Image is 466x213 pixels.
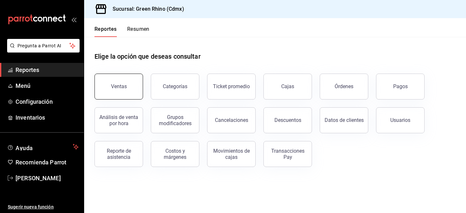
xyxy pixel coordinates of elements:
div: Transacciones Pay [268,148,308,160]
h3: Sucursal: Green Rhino (Cdmx) [107,5,184,13]
div: Costos y márgenes [155,148,195,160]
button: Reportes [94,26,117,37]
button: Datos de clientes [320,107,368,133]
div: Cancelaciones [215,117,248,123]
button: Pregunta a Parrot AI [7,39,80,53]
button: Análisis de venta por hora [94,107,143,133]
div: Categorías [163,83,187,89]
button: Movimientos de cajas [207,141,256,167]
button: Transacciones Pay [263,141,312,167]
button: Órdenes [320,74,368,100]
button: Categorías [151,74,199,100]
span: Menú [16,81,79,90]
div: Reporte de asistencia [99,148,139,160]
div: Ticket promedio [213,83,250,89]
button: open_drawer_menu [71,17,76,22]
div: Datos de clientes [325,117,364,123]
div: Movimientos de cajas [211,148,251,160]
a: Cajas [263,74,312,100]
button: Costos y márgenes [151,141,199,167]
div: Descuentos [274,117,301,123]
button: Descuentos [263,107,312,133]
span: Ayuda [16,143,70,151]
button: Pagos [376,74,425,100]
div: Ventas [111,83,127,89]
button: Cancelaciones [207,107,256,133]
button: Grupos modificadores [151,107,199,133]
h1: Elige la opción que deseas consultar [94,52,201,61]
div: navigation tabs [94,26,150,37]
span: Sugerir nueva función [8,204,79,210]
span: Recomienda Parrot [16,158,79,167]
button: Usuarios [376,107,425,133]
a: Pregunta a Parrot AI [5,47,80,54]
span: Reportes [16,65,79,74]
div: Grupos modificadores [155,114,195,126]
div: Pagos [393,83,408,89]
button: Ventas [94,74,143,100]
div: Usuarios [390,117,410,123]
button: Ticket promedio [207,74,256,100]
button: Reporte de asistencia [94,141,143,167]
span: Configuración [16,97,79,106]
span: Pregunta a Parrot AI [17,42,70,49]
span: [PERSON_NAME] [16,174,79,183]
div: Cajas [281,83,294,90]
button: Resumen [127,26,150,37]
div: Análisis de venta por hora [99,114,139,126]
span: Inventarios [16,113,79,122]
div: Órdenes [335,83,353,89]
